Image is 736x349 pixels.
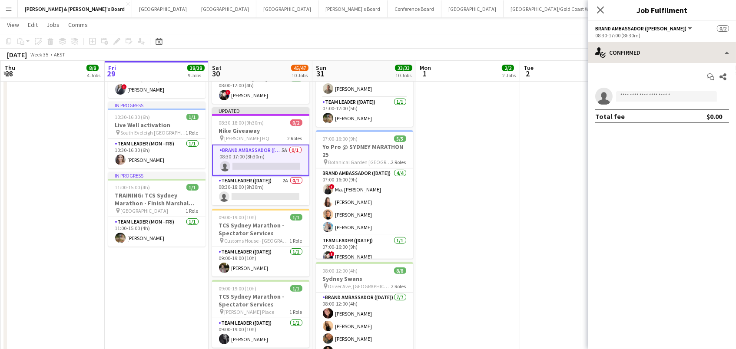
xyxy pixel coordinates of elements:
[394,135,406,142] span: 5/5
[219,285,257,292] span: 09:00-19:00 (10h)
[212,64,222,72] span: Sat
[3,19,23,30] a: View
[122,84,127,89] span: !
[107,69,116,79] span: 29
[225,135,270,142] span: [PERSON_NAME] HQ
[316,168,413,236] app-card-role: Brand Ambassador ([DATE])4/407:00-16:00 (9h)!Ma. [PERSON_NAME][PERSON_NAME][PERSON_NAME][PERSON_N...
[108,191,206,207] h3: TRAINING: TCS Sydney Marathon - Finish Marshal Crew
[323,267,358,274] span: 08:00-12:00 (4h)
[290,237,302,244] span: 1 Role
[86,65,99,71] span: 8/8
[595,112,625,121] div: Total fee
[316,130,413,259] app-job-card: 07:00-16:00 (9h)5/5Yo Pro @ SYDNEY MARATHON 25 Botanical Garden [GEOGRAPHIC_DATA]2 RolesBrand Amb...
[290,285,302,292] span: 1/1
[502,72,516,79] div: 2 Jobs
[212,221,309,237] h3: TCS Sydney Marathon - Spectator Services
[418,69,431,79] span: 1
[108,64,116,72] span: Fri
[588,42,736,63] div: Confirmed
[28,21,38,29] span: Edit
[328,159,391,165] span: Botanical Garden [GEOGRAPHIC_DATA]
[212,209,309,277] app-job-card: 09:00-19:00 (10h)1/1TCS Sydney Marathon - Spectator Services Customs House - [GEOGRAPHIC_DATA]1 R...
[108,172,206,247] app-job-card: In progress11:00-15:00 (4h)1/1TRAINING: TCS Sydney Marathon - Finish Marshal Crew [GEOGRAPHIC_DAT...
[4,64,15,72] span: Thu
[329,184,335,189] span: !
[3,69,15,79] span: 28
[108,69,206,98] app-card-role: Brand Ambassador ([PERSON_NAME])1/108:30-17:00 (8h30m)![PERSON_NAME]
[43,19,63,30] a: Jobs
[108,102,206,109] div: In progress
[46,21,60,29] span: Jobs
[420,64,431,72] span: Mon
[115,184,150,191] span: 11:00-15:00 (4h)
[717,25,729,32] span: 0/2
[219,214,257,221] span: 09:00-19:00 (10h)
[29,51,50,58] span: Week 35
[108,102,206,168] app-job-card: In progress10:30-16:30 (6h)1/1Live Well activation South Eveleigh [GEOGRAPHIC_DATA]1 RoleTeam Lea...
[329,251,335,257] span: !
[186,114,199,120] span: 1/1
[323,135,358,142] span: 07:00-16:00 (9h)
[391,283,406,290] span: 2 Roles
[225,237,290,244] span: Customs House - [GEOGRAPHIC_DATA]
[212,74,309,104] app-card-role: Team Leader ([DATE])1/108:00-12:00 (4h)![PERSON_NAME]
[212,107,309,114] div: Updated
[706,112,722,121] div: $0.00
[315,69,326,79] span: 31
[291,65,308,71] span: 45/47
[65,19,91,30] a: Comms
[212,280,309,348] app-job-card: 09:00-19:00 (10h)1/1TCS Sydney Marathon - Spectator Services [PERSON_NAME] Place1 RoleTeam Leader...
[108,217,206,247] app-card-role: Team Leader (Mon - Fri)1/111:00-15:00 (4h)[PERSON_NAME]
[186,207,199,214] span: 1 Role
[108,172,206,179] div: In progress
[522,69,534,79] span: 2
[108,121,206,129] h3: Live Well activation
[588,4,736,16] h3: Job Fulfilment
[524,64,534,72] span: Tue
[212,176,309,205] app-card-role: Team Leader ([DATE])2A0/108:30-18:00 (9h30m)
[212,107,309,205] app-job-card: Updated08:30-18:00 (9h30m)0/2Nike Giveaway [PERSON_NAME] HQ2 RolesBrand Ambassador ([PERSON_NAME]...
[24,19,41,30] a: Edit
[225,309,275,315] span: [PERSON_NAME] Place
[391,159,406,165] span: 2 Roles
[211,69,222,79] span: 30
[292,72,308,79] div: 10 Jobs
[290,119,302,126] span: 0/2
[7,21,19,29] span: View
[188,72,204,79] div: 9 Jobs
[395,72,412,79] div: 10 Jobs
[186,184,199,191] span: 1/1
[256,0,318,17] button: [GEOGRAPHIC_DATA]
[290,214,302,221] span: 1/1
[504,0,607,17] button: [GEOGRAPHIC_DATA]/Gold Coast Winter
[595,32,729,39] div: 08:30-17:00 (8h30m)
[316,97,413,127] app-card-role: Team Leader ([DATE])1/107:00-12:00 (5h)[PERSON_NAME]
[121,129,186,136] span: South Eveleigh [GEOGRAPHIC_DATA]
[394,267,406,274] span: 8/8
[316,143,413,158] h3: Yo Pro @ SYDNEY MARATHON 25
[186,129,199,136] span: 1 Role
[595,25,693,32] button: Brand Ambassador ([PERSON_NAME])
[7,50,27,59] div: [DATE]
[225,90,231,95] span: !
[212,247,309,277] app-card-role: Team Leader ([DATE])1/109:00-19:00 (10h)[PERSON_NAME]
[54,51,65,58] div: AEST
[108,139,206,168] app-card-role: Team Leader (Mon - Fri)1/110:30-16:30 (6h)[PERSON_NAME]
[212,145,309,176] app-card-role: Brand Ambassador ([PERSON_NAME])5A0/108:30-17:00 (8h30m)
[18,0,132,17] button: [PERSON_NAME] & [PERSON_NAME]'s Board
[212,127,309,135] h3: Nike Giveaway
[328,283,391,290] span: Driver Ave, [GEOGRAPHIC_DATA]
[121,207,169,214] span: [GEOGRAPHIC_DATA]
[115,114,150,120] span: 10:30-16:30 (6h)
[87,72,100,79] div: 4 Jobs
[395,65,412,71] span: 33/33
[288,135,302,142] span: 2 Roles
[212,293,309,308] h3: TCS Sydney Marathon - Spectator Services
[441,0,504,17] button: [GEOGRAPHIC_DATA]
[212,318,309,348] app-card-role: Team Leader ([DATE])1/109:00-19:00 (10h)[PERSON_NAME]
[187,65,205,71] span: 38/38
